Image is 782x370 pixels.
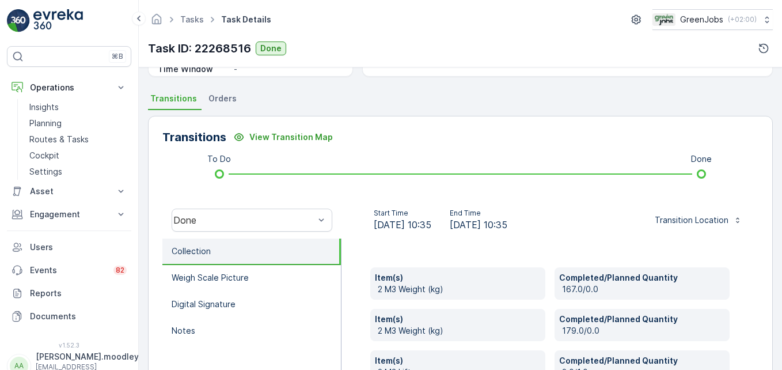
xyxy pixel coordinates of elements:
[172,246,211,257] p: Collection
[30,265,107,276] p: Events
[728,15,757,24] p: ( +02:00 )
[7,203,131,226] button: Engagement
[7,180,131,203] button: Asset
[450,209,507,218] p: End Time
[375,314,541,325] p: Item(s)
[208,93,237,104] span: Orders
[116,266,124,275] p: 82
[180,14,204,24] a: Tasks
[30,311,127,322] p: Documents
[652,13,675,26] img: Green_Jobs_Logo.png
[7,9,30,32] img: logo
[150,17,163,27] a: Homepage
[158,63,229,75] p: Time Window
[172,325,195,337] p: Notes
[648,211,749,229] button: Transition Location
[148,40,251,57] p: Task ID: 22268516
[172,272,249,284] p: Weigh Scale Picture
[256,41,286,55] button: Done
[173,215,314,225] div: Done
[25,164,131,180] a: Settings
[378,284,541,295] p: 2 M3 Weight (kg)
[7,342,131,349] span: v 1.52.3
[249,131,333,143] p: View Transition Map
[226,128,340,146] button: View Transition Map
[29,134,89,145] p: Routes & Tasks
[36,351,139,363] p: [PERSON_NAME].moodley
[375,272,541,284] p: Item(s)
[33,9,83,32] img: logo_light-DOdMpM7g.png
[30,186,108,197] p: Asset
[450,218,507,232] span: [DATE] 10:35
[559,355,725,367] p: Completed/Planned Quantity
[559,272,725,284] p: Completed/Planned Quantity
[234,63,341,75] p: -
[29,150,59,161] p: Cockpit
[30,209,108,220] p: Engagement
[562,284,725,295] p: 167.0/0.0
[219,14,274,25] span: Task Details
[30,288,127,299] p: Reports
[655,214,728,226] p: Transition Location
[374,218,431,232] span: [DATE] 10:35
[374,209,431,218] p: Start Time
[29,118,62,129] p: Planning
[7,305,131,328] a: Documents
[375,355,541,367] p: Item(s)
[7,236,131,259] a: Users
[25,131,131,148] a: Routes & Tasks
[162,129,226,146] p: Transitions
[562,325,725,337] p: 179.0/0.0
[691,153,712,165] p: Done
[172,299,236,310] p: Digital Signature
[150,93,197,104] span: Transitions
[7,282,131,305] a: Reports
[112,52,123,61] p: ⌘B
[30,82,108,93] p: Operations
[29,166,62,178] p: Settings
[652,9,773,30] button: GreenJobs(+02:00)
[559,314,725,325] p: Completed/Planned Quantity
[378,325,541,337] p: 2 M3 Weight (kg)
[30,241,127,253] p: Users
[25,148,131,164] a: Cockpit
[7,76,131,99] button: Operations
[29,101,59,113] p: Insights
[25,99,131,115] a: Insights
[680,14,723,25] p: GreenJobs
[25,115,131,131] a: Planning
[7,259,131,282] a: Events82
[207,153,231,165] p: To Do
[260,43,282,54] p: Done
